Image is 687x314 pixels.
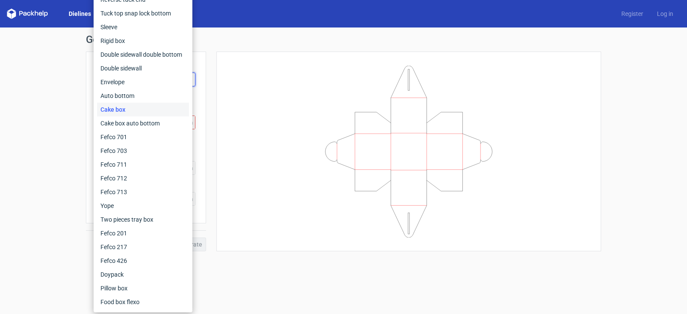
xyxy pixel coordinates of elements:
[97,199,189,213] div: Yope
[97,240,189,254] div: Fefco 217
[97,144,189,158] div: Fefco 703
[97,34,189,48] div: Rigid box
[97,48,189,61] div: Double sidewall double bottom
[650,9,680,18] a: Log in
[97,6,189,20] div: Tuck top snap lock bottom
[97,103,189,116] div: Cake box
[97,89,189,103] div: Auto bottom
[97,185,189,199] div: Fefco 713
[97,116,189,130] div: Cake box auto bottom
[97,213,189,226] div: Two pieces tray box
[614,9,650,18] a: Register
[97,226,189,240] div: Fefco 201
[97,75,189,89] div: Envelope
[97,268,189,281] div: Doypack
[97,61,189,75] div: Double sidewall
[97,171,189,185] div: Fefco 712
[97,158,189,171] div: Fefco 711
[86,34,601,45] h1: Generate new dieline
[97,295,189,309] div: Food box flexo
[97,20,189,34] div: Sleeve
[97,281,189,295] div: Pillow box
[97,130,189,144] div: Fefco 701
[62,9,98,18] a: Dielines
[97,254,189,268] div: Fefco 426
